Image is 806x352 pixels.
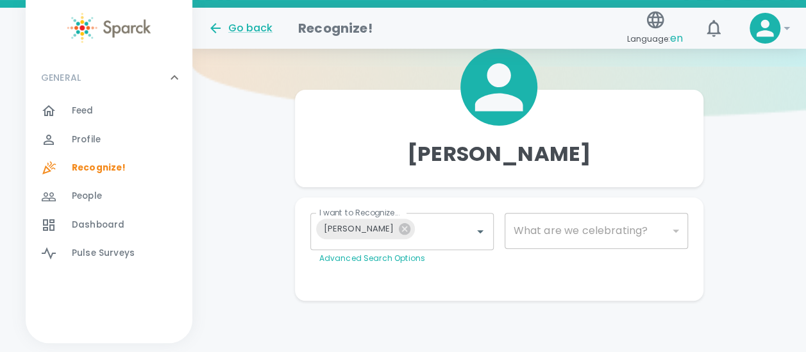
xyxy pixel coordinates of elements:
p: GENERAL [41,71,81,84]
span: en [670,31,683,46]
img: Sparck logo [67,13,151,43]
span: Feed [72,105,94,117]
a: Pulse Surveys [26,239,192,267]
a: Advanced Search Options [319,253,425,264]
a: Feed [26,97,192,125]
span: Profile [72,133,101,146]
a: Profile [26,126,192,154]
span: Recognize! [72,162,126,174]
h4: [PERSON_NAME] [407,141,591,167]
span: [PERSON_NAME] [316,221,402,236]
button: Open [471,222,489,240]
span: Dashboard [72,219,124,231]
div: [PERSON_NAME] [316,219,416,239]
div: GENERAL [26,97,192,272]
h1: Recognize! [298,18,373,38]
label: I want to Recognize... [319,207,399,218]
a: Dashboard [26,211,192,239]
a: Sparck logo [26,13,192,43]
button: Language:en [622,6,688,51]
button: Go back [208,21,273,36]
a: People [26,182,192,210]
span: Language: [627,30,683,47]
div: GENERAL [26,58,192,97]
span: Pulse Surveys [72,247,135,260]
span: People [72,190,102,203]
a: Recognize! [26,154,192,182]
